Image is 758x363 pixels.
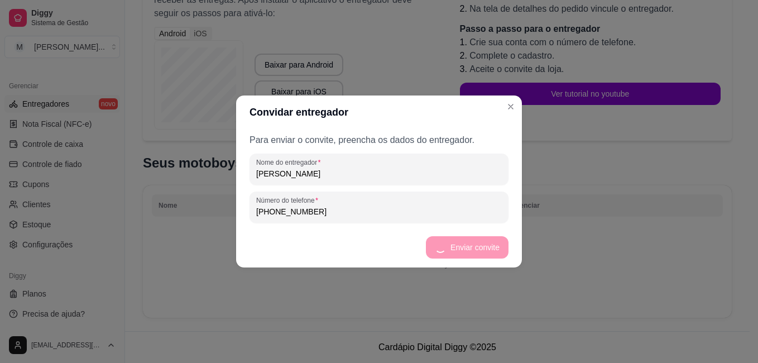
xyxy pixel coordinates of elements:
p: Para enviar o convite, preencha os dados do entregador. [250,133,508,147]
header: Convidar entregador [236,95,522,129]
input: Número do telefone [256,206,502,217]
label: Nome do entregador [256,157,324,167]
label: Número do telefone [256,195,322,205]
button: Close [502,98,520,116]
input: Nome do entregador [256,168,502,179]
